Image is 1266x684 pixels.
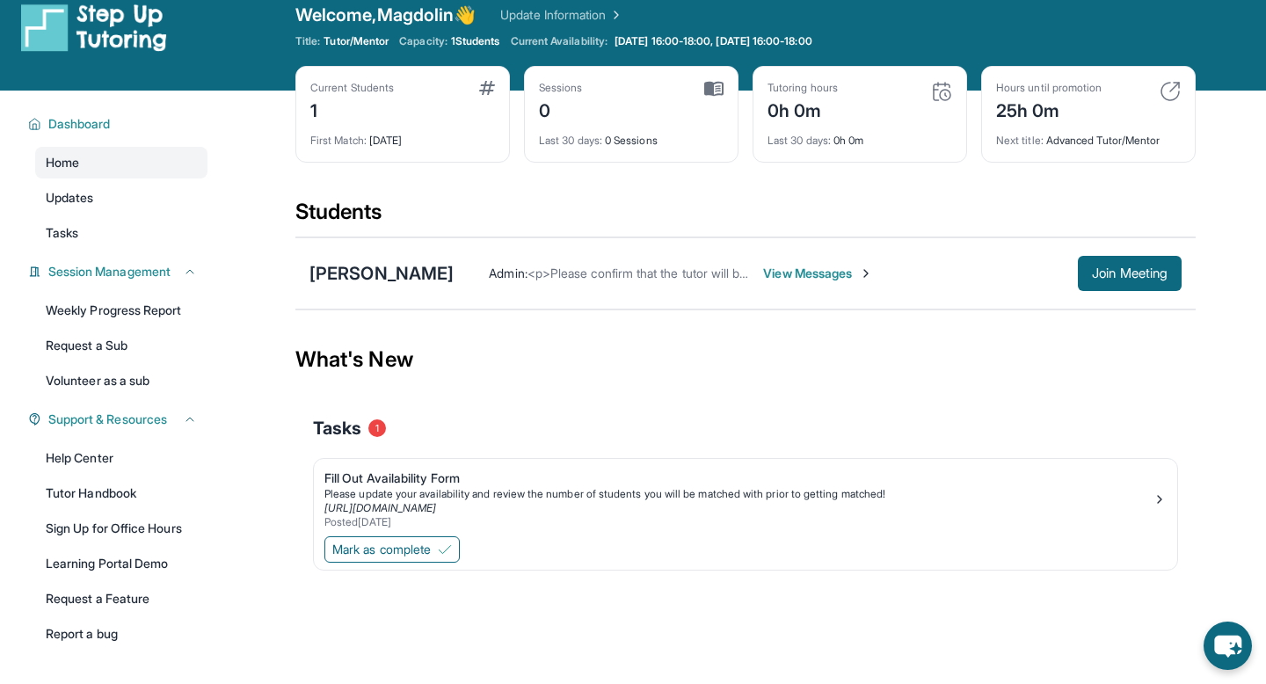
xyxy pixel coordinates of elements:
img: Mark as complete [438,542,452,557]
button: chat-button [1204,622,1252,670]
a: Update Information [500,6,623,24]
img: logo [21,3,167,52]
span: Support & Resources [48,411,167,428]
div: Current Students [310,81,394,95]
span: 1 [368,419,386,437]
div: 25h 0m [996,95,1102,123]
span: Title: [295,34,320,48]
img: Chevron Right [606,6,623,24]
div: Fill Out Availability Form [324,469,1153,487]
span: Admin : [489,266,527,280]
div: Please update your availability and review the number of students you will be matched with prior ... [324,487,1153,501]
a: Report a bug [35,618,207,650]
a: Weekly Progress Report [35,295,207,326]
a: Home [35,147,207,178]
div: Hours until promotion [996,81,1102,95]
div: 0h 0m [768,123,952,148]
img: card [1160,81,1181,102]
span: Mark as complete [332,541,431,558]
span: Join Meeting [1092,268,1168,279]
span: Current Availability: [511,34,608,48]
div: Posted [DATE] [324,515,1153,529]
a: Fill Out Availability FormPlease update your availability and review the number of students you w... [314,459,1177,533]
div: Tutoring hours [768,81,838,95]
a: Sign Up for Office Hours [35,513,207,544]
a: Learning Portal Demo [35,548,207,579]
img: Chevron-Right [859,266,873,280]
div: [PERSON_NAME] [309,261,454,286]
span: Updates [46,189,94,207]
button: Session Management [41,263,197,280]
div: Sessions [539,81,583,95]
span: View Messages [763,265,873,282]
div: 1 [310,95,394,123]
span: 1 Students [451,34,500,48]
span: <p>Please confirm that the tutor will be able to attend your first assigned meeting time before j... [527,266,1162,280]
a: Help Center [35,442,207,474]
span: Tutor/Mentor [324,34,389,48]
a: Updates [35,182,207,214]
a: [URL][DOMAIN_NAME] [324,501,436,514]
span: Next title : [996,134,1044,147]
div: What's New [295,321,1196,398]
span: Capacity: [399,34,447,48]
div: 0 Sessions [539,123,724,148]
span: Last 30 days : [768,134,831,147]
div: Advanced Tutor/Mentor [996,123,1181,148]
a: Tasks [35,217,207,249]
img: card [931,81,952,102]
button: Join Meeting [1078,256,1182,291]
img: card [479,81,495,95]
span: Welcome, Magdolin 👋 [295,3,476,27]
span: [DATE] 16:00-18:00, [DATE] 16:00-18:00 [615,34,812,48]
a: [DATE] 16:00-18:00, [DATE] 16:00-18:00 [611,34,816,48]
div: Students [295,198,1196,236]
button: Support & Resources [41,411,197,428]
span: Tasks [313,416,361,440]
a: Request a Feature [35,583,207,615]
a: Volunteer as a sub [35,365,207,397]
span: Last 30 days : [539,134,602,147]
span: Tasks [46,224,78,242]
img: card [704,81,724,97]
span: Dashboard [48,115,111,133]
span: Home [46,154,79,171]
button: Dashboard [41,115,197,133]
div: 0h 0m [768,95,838,123]
a: Request a Sub [35,330,207,361]
a: Tutor Handbook [35,477,207,509]
div: 0 [539,95,583,123]
button: Mark as complete [324,536,460,563]
div: [DATE] [310,123,495,148]
span: First Match : [310,134,367,147]
span: Session Management [48,263,171,280]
